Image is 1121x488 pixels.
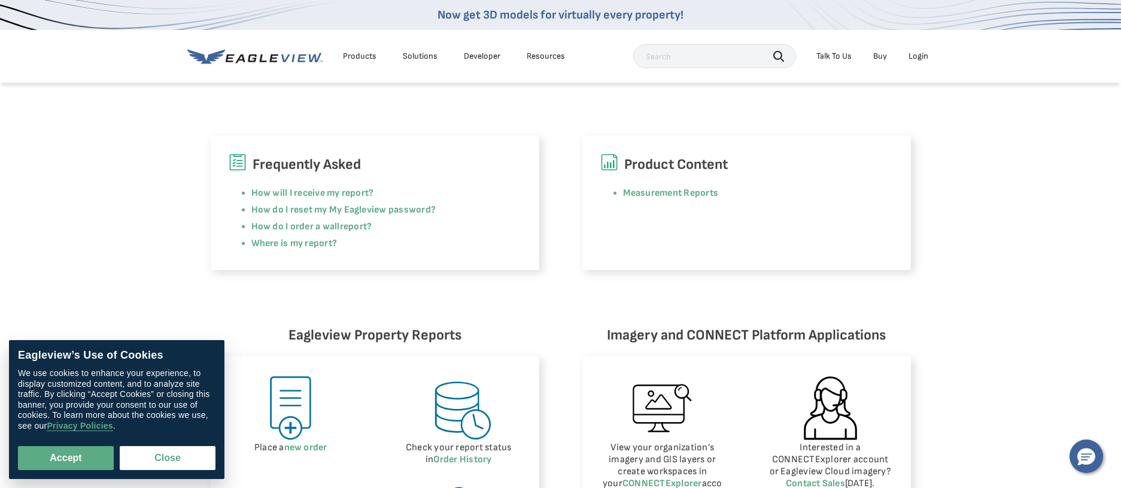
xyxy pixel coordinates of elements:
div: Resources [527,51,565,62]
button: Accept [18,446,114,470]
h6: Product Content [600,153,893,176]
a: Order History [433,454,491,465]
a: How do I order a wall [251,221,340,232]
button: Close [120,446,215,470]
div: We use cookies to enhance your experience, to display customized content, and to analyze site tra... [18,368,215,431]
a: ? [367,221,372,232]
h6: Imagery and CONNECT Platform Applications [582,324,911,347]
a: Measurement Reports [623,187,719,199]
a: How do I reset my My Eagleview password? [251,204,436,216]
h6: Eagleview Property Reports [211,324,539,347]
a: Where is my report? [251,238,338,249]
button: Hello, have a question? Let’s chat. [1070,439,1103,473]
a: Buy [873,51,887,62]
a: new order [284,442,327,453]
div: Eagleview’s Use of Cookies [18,349,215,362]
a: How will I receive my report? [251,187,374,199]
div: Products [343,51,376,62]
input: Search [633,44,796,68]
a: report [340,221,367,232]
div: Login [909,51,928,62]
p: Check your report status in [396,442,521,466]
a: Developer [464,51,500,62]
a: Privacy Policies [47,421,113,431]
p: Place a [229,442,354,454]
h6: Frequently Asked [229,153,521,176]
a: Now get 3D models for virtually every property! [438,8,683,22]
div: Talk To Us [816,51,852,62]
div: Solutions [403,51,438,62]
